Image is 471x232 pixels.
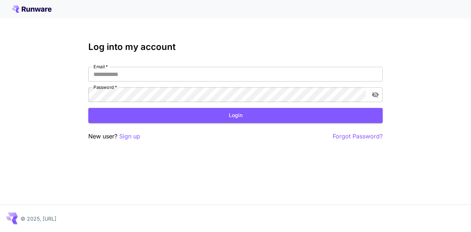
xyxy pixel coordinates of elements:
[88,108,383,123] button: Login
[93,64,108,70] label: Email
[333,132,383,141] button: Forgot Password?
[88,42,383,52] h3: Log into my account
[119,132,140,141] button: Sign up
[88,132,140,141] p: New user?
[369,88,382,101] button: toggle password visibility
[21,215,56,222] p: © 2025, [URL]
[93,84,117,90] label: Password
